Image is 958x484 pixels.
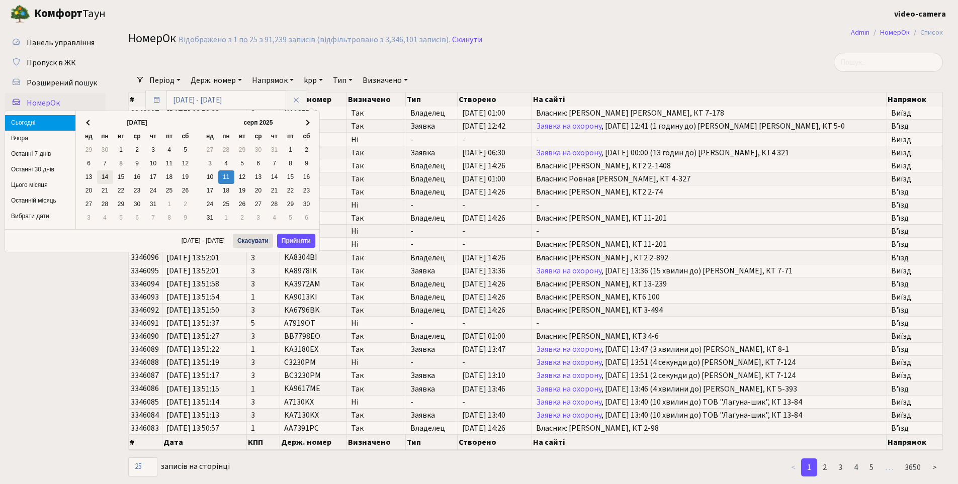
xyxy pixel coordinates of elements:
td: 6 [250,157,267,170]
span: Так [351,109,402,117]
span: [DATE] 13:47 [462,345,528,353]
span: [DATE] 14:26 [462,254,528,262]
td: 8 [161,211,178,225]
span: Власник: [PERSON_NAME] [PERSON_NAME], КТ 7-178 [536,109,882,117]
span: Виїзд [891,332,939,340]
span: Власник: [PERSON_NAME], КТ3 4-6 [536,332,882,340]
span: [DATE] 13:51:37 [166,319,242,327]
td: 20 [250,184,267,198]
th: # [129,92,162,107]
span: 3346092 [131,305,159,316]
span: Ні [351,136,402,144]
span: Так [351,280,402,288]
span: [DATE] 01:00 [462,175,528,183]
span: 3346096 [131,252,159,263]
td: 10 [202,170,218,184]
td: 24 [145,184,161,198]
td: 9 [178,211,194,225]
span: [DATE] 13:51:58 [166,280,242,288]
td: 8 [283,157,299,170]
li: Цього місяця [5,177,75,193]
td: 25 [218,198,234,211]
td: 8 [113,157,129,170]
span: Владелец [410,254,454,262]
a: Заявка на охорону [536,265,601,276]
td: 27 [81,198,97,211]
span: Владелец [410,293,454,301]
li: Вчора [5,131,75,146]
a: kpp [300,72,327,89]
a: 5 [863,458,880,476]
span: НомерОк [27,98,60,109]
th: пн [97,130,113,143]
td: 29 [113,198,129,211]
td: 24 [202,198,218,211]
th: [DATE] [97,116,178,130]
span: Ні [351,201,402,209]
td: 4 [267,211,283,225]
a: 3 [832,458,848,476]
td: 13 [250,170,267,184]
td: 30 [129,198,145,211]
span: KA3180EX [284,344,318,355]
td: 27 [250,198,267,211]
span: - [462,319,528,327]
td: 31 [145,198,161,211]
button: Скасувати [233,234,273,248]
a: 4 [848,458,864,476]
td: 31 [202,211,218,225]
span: В'їзд [891,306,939,314]
td: 7 [267,157,283,170]
th: пт [161,130,178,143]
span: [DATE] 14:26 [462,162,528,170]
span: - [410,319,454,327]
td: 1 [218,211,234,225]
td: 6 [299,211,315,225]
td: 4 [97,211,113,225]
a: НомерОк [5,93,106,113]
th: На сайті [532,92,887,107]
span: BB7798EO [284,331,320,342]
span: Так [351,214,402,222]
th: Напрямок [887,92,943,107]
td: 21 [97,184,113,198]
a: Пропуск в ЖК [5,53,106,73]
span: Ні [351,227,402,235]
td: 1 [161,198,178,211]
a: Панель управління [5,33,106,53]
td: 3 [145,143,161,157]
span: - [410,240,454,248]
td: 14 [267,170,283,184]
td: 7 [145,211,161,225]
td: 2 [129,143,145,157]
th: нд [202,130,218,143]
span: Заявка [410,122,454,130]
span: Виїзд [891,293,939,301]
td: 9 [299,157,315,170]
span: , [DATE] 13:47 (3 хвилини до) [PERSON_NAME], КТ 8-1 [536,345,882,353]
a: Держ. номер [187,72,246,89]
span: KA6796BK [284,305,320,316]
td: 1 [113,143,129,157]
th: вт [113,130,129,143]
span: Виїзд [891,162,939,170]
td: 3 [250,211,267,225]
td: 30 [299,198,315,211]
a: > [926,458,943,476]
span: KA8978IK [284,265,317,276]
span: НомерОк [128,30,176,47]
li: Останні 30 днів [5,162,75,177]
td: 3 [81,211,97,225]
span: 3346094 [131,278,159,289]
td: 17 [145,170,161,184]
span: 1 [251,345,276,353]
td: 29 [283,198,299,211]
li: Останні 7 днів [5,146,75,162]
span: Власник: [PERSON_NAME] , КТ2 2-892 [536,254,882,262]
td: 6 [81,157,97,170]
th: нд [81,130,97,143]
a: video-camera [894,8,946,20]
span: В'їзд [891,214,939,222]
span: Так [351,267,402,275]
th: чт [267,130,283,143]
